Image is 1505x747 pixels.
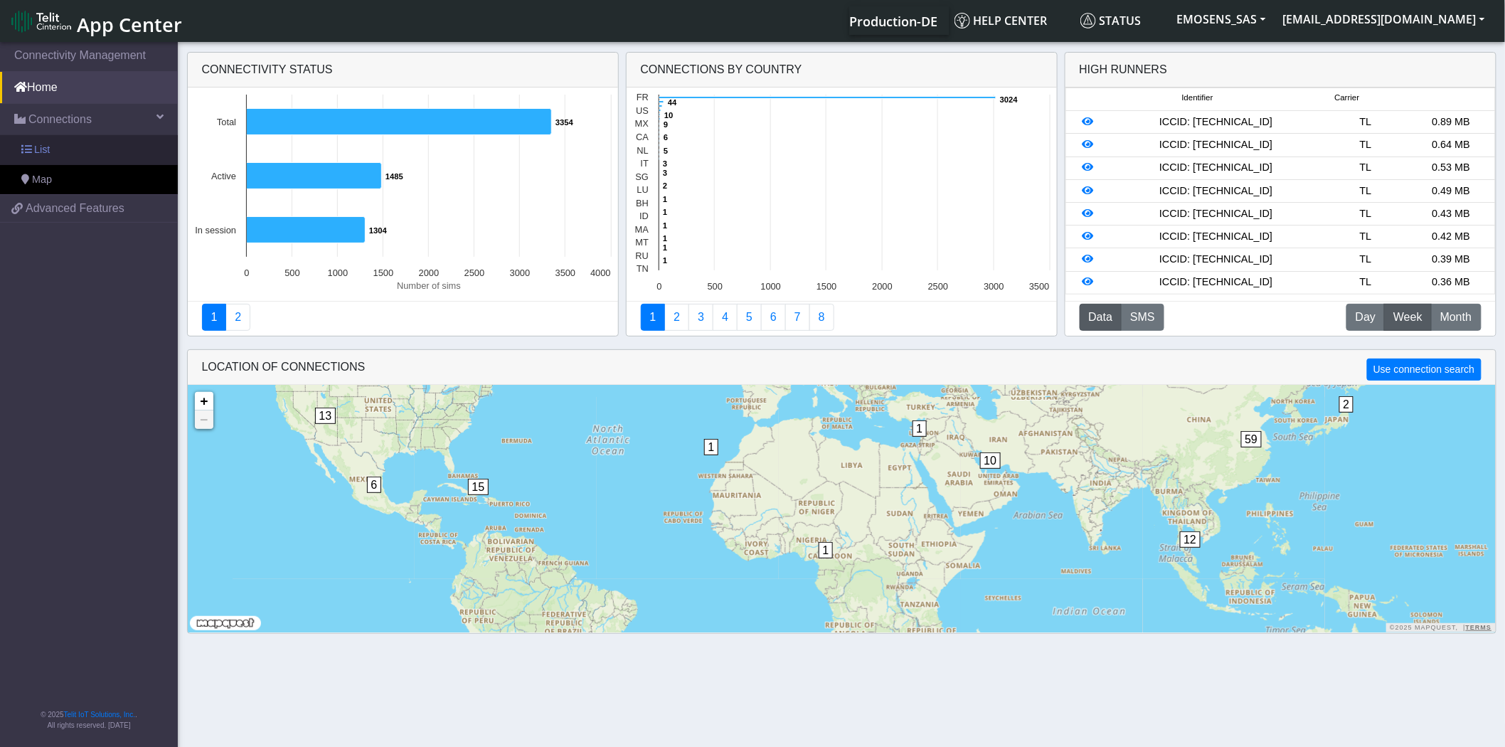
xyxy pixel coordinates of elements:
span: 1 [704,439,719,455]
text: 1485 [385,172,403,181]
text: 4000 [590,267,610,278]
text: 500 [284,267,299,278]
div: TL [1323,137,1408,153]
a: Usage by Carrier [737,304,762,331]
div: 0.53 MB [1408,160,1494,176]
a: Terms [1466,624,1492,631]
text: Active [211,171,236,181]
span: Week [1393,309,1422,326]
div: ICCID: [TECHNICAL_ID] [1110,184,1324,199]
text: RU [635,250,648,261]
span: Help center [954,13,1048,28]
div: ICCID: [TECHNICAL_ID] [1110,229,1324,245]
div: TL [1323,160,1408,176]
text: 3000 [984,281,1004,292]
span: 15 [468,479,489,495]
a: Telit IoT Solutions, Inc. [64,711,135,719]
text: 1 [663,243,667,252]
div: ICCID: [TECHNICAL_ID] [1110,137,1324,153]
div: High Runners [1080,61,1168,78]
text: 2 [663,181,667,190]
img: knowledge.svg [954,13,970,28]
span: Connections [28,111,92,128]
text: Total [216,117,235,127]
a: Connections By Carrier [713,304,738,331]
span: 13 [315,408,336,424]
text: MX [634,118,649,129]
span: Status [1080,13,1142,28]
a: Status [1075,6,1169,35]
text: Number of sims [397,280,461,291]
text: 1 [663,234,667,243]
text: 3 [663,159,667,168]
text: FR [636,92,648,102]
span: Month [1440,309,1472,326]
text: 0 [244,267,249,278]
text: 44 [668,98,677,107]
span: Carrier [1334,92,1359,104]
div: TL [1323,184,1408,199]
text: ID [639,211,649,221]
text: 9 [664,120,668,129]
span: Map [32,172,52,188]
span: List [34,142,50,158]
nav: Summary paging [641,304,1043,331]
text: In session [195,225,236,235]
button: Week [1384,304,1432,331]
text: 3024 [1000,95,1019,104]
text: 5 [664,147,668,155]
a: Zoom out [195,410,213,429]
a: Your current platform instance [849,6,937,35]
div: TL [1323,115,1408,130]
text: 1 [663,256,667,265]
div: Connections By Country [627,53,1057,88]
div: ICCID: [TECHNICAL_ID] [1110,115,1324,130]
text: 3 [663,169,667,177]
div: 0.36 MB [1408,275,1494,290]
div: 0.49 MB [1408,184,1494,199]
div: LOCATION OF CONNECTIONS [188,350,1496,385]
div: TL [1323,206,1408,222]
span: Day [1356,309,1376,326]
a: 14 Days Trend [761,304,786,331]
span: 1 [819,542,834,558]
div: ICCID: [TECHNICAL_ID] [1110,160,1324,176]
a: Help center [949,6,1075,35]
text: BH [636,198,649,208]
a: Connectivity status [202,304,227,331]
span: 1 [913,420,927,437]
button: SMS [1121,304,1164,331]
text: 1 [663,221,667,230]
button: Month [1431,304,1481,331]
button: EMOSENS_SAS [1169,6,1275,32]
text: 3500 [1029,281,1049,292]
div: 0.64 MB [1408,137,1494,153]
div: 1 [819,542,833,585]
div: ICCID: [TECHNICAL_ID] [1110,275,1324,290]
text: MA [634,224,649,235]
text: 3354 [555,118,574,127]
span: 12 [1180,531,1201,548]
div: 0.39 MB [1408,252,1494,267]
text: CA [636,132,649,142]
a: Deployment status [225,304,250,331]
nav: Summary paging [202,304,604,331]
img: status.svg [1080,13,1096,28]
span: Advanced Features [26,200,124,217]
text: 10 [664,111,673,120]
text: 1304 [369,226,388,235]
text: 1 [663,195,667,203]
a: App Center [11,6,180,36]
text: 2000 [872,281,892,292]
div: Connectivity status [188,53,618,88]
div: 1 [913,420,927,463]
div: TL [1323,229,1408,245]
span: Identifier [1182,92,1213,104]
div: 0.42 MB [1408,229,1494,245]
div: 0.43 MB [1408,206,1494,222]
text: MT [635,237,649,248]
span: 59 [1241,431,1262,447]
div: TL [1323,275,1408,290]
div: 1 [704,439,718,482]
span: 2 [1339,396,1354,413]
